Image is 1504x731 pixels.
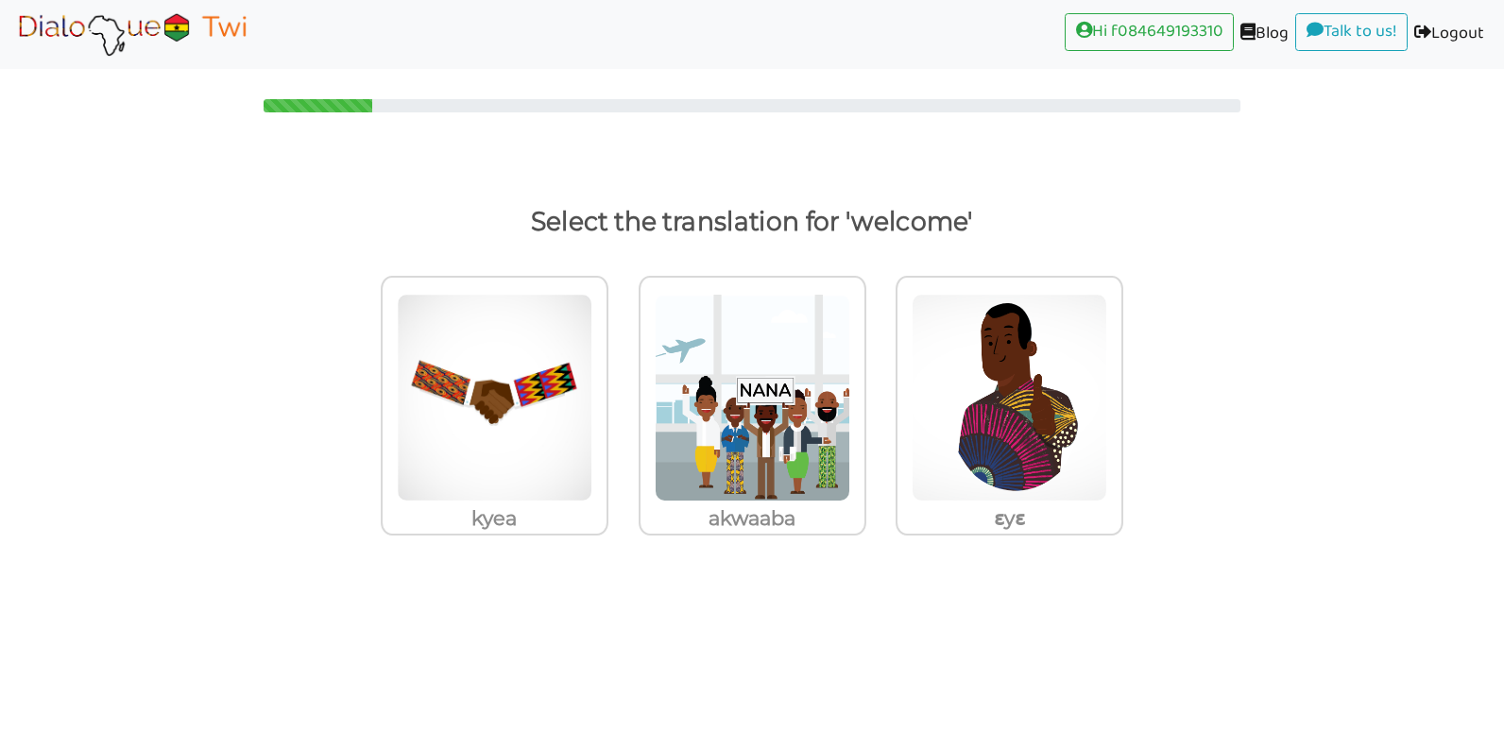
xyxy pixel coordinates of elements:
[1408,13,1491,56] a: Logout
[912,294,1107,501] img: certified3.png
[1234,13,1295,56] a: Blog
[655,294,850,501] img: akwaaba-named-common3.png
[641,501,864,535] p: akwaaba
[383,501,607,535] p: kyea
[397,294,592,501] img: greetings.jpg
[1065,13,1234,51] a: Hi f084649193310
[1295,13,1408,51] a: Talk to us!
[13,10,251,58] img: Select Course Page
[38,199,1466,245] p: Select the translation for 'welcome'
[897,501,1121,535] p: ɛyɛ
